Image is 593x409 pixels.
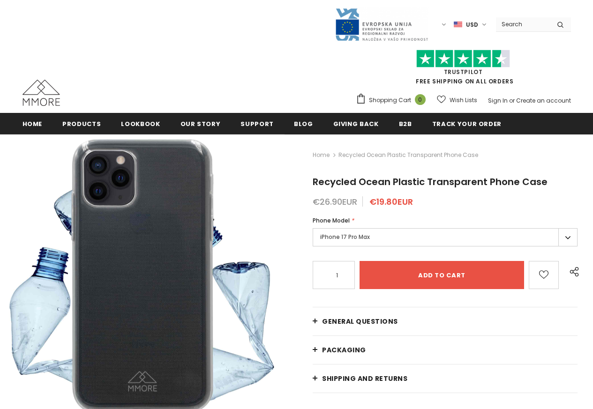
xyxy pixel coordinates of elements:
span: or [509,97,515,104]
span: Giving back [333,119,379,128]
span: €26.90EUR [313,196,357,208]
span: Track your order [432,119,502,128]
a: Shopping Cart 0 [356,93,430,107]
a: Javni Razpis [335,20,428,28]
a: Our Story [180,113,221,134]
span: USD [466,20,478,30]
span: B2B [399,119,412,128]
a: PACKAGING [313,336,578,364]
a: Products [62,113,101,134]
span: Products [62,119,101,128]
span: Wish Lists [450,96,477,105]
span: Home [23,119,43,128]
span: Shopping Cart [369,96,411,105]
span: General Questions [322,317,398,326]
a: Giving back [333,113,379,134]
a: Home [23,113,43,134]
span: Phone Model [313,216,350,224]
img: Trust Pilot Stars [416,50,510,68]
span: PACKAGING [322,345,366,355]
a: Lookbook [121,113,160,134]
img: USD [454,21,462,29]
a: Create an account [516,97,571,104]
a: Shipping and returns [313,364,578,393]
span: Recycled Ocean Plastic Transparent Phone Case [313,175,548,188]
img: Javni Razpis [335,7,428,42]
span: Shipping and returns [322,374,407,383]
span: Recycled Ocean Plastic Transparent Phone Case [338,149,478,161]
span: Our Story [180,119,221,128]
span: €19.80EUR [369,196,413,208]
span: Blog [294,119,313,128]
a: General Questions [313,307,578,335]
a: Home [313,149,330,161]
a: support [240,113,274,134]
span: support [240,119,274,128]
span: 0 [415,94,426,105]
a: Trustpilot [444,68,483,76]
a: Blog [294,113,313,134]
span: Lookbook [121,119,160,128]
a: Wish Lists [437,92,477,108]
input: Add to cart [360,261,524,289]
a: Track your order [432,113,502,134]
span: FREE SHIPPING ON ALL ORDERS [356,54,571,85]
label: iPhone 17 Pro Max [313,228,578,246]
a: Sign In [488,97,508,104]
input: Search Site [496,17,550,31]
a: B2B [399,113,412,134]
img: MMORE Cases [23,80,60,106]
